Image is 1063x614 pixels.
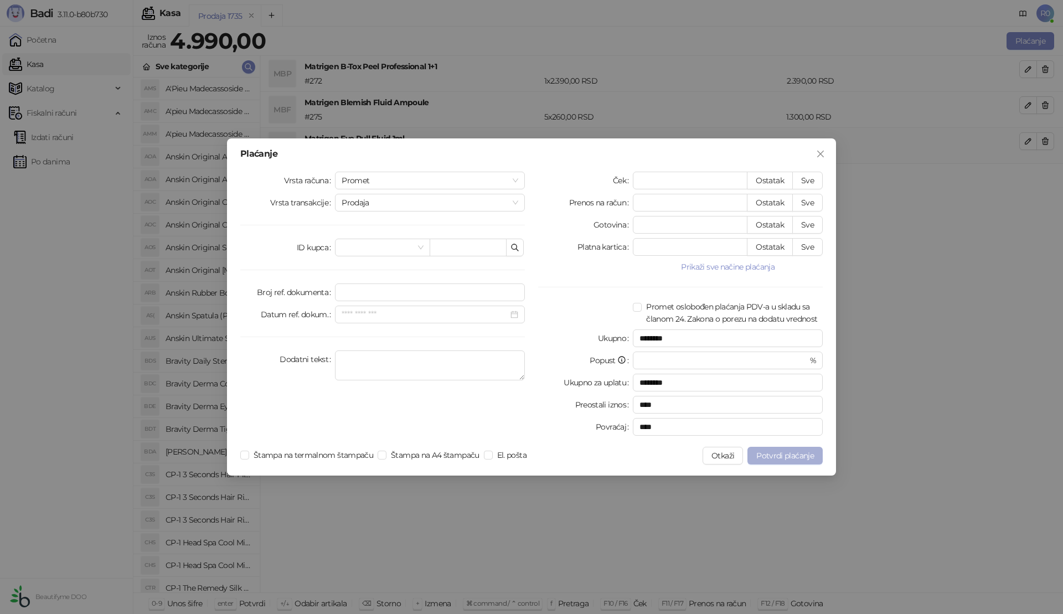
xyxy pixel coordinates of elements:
textarea: Dodatni tekst [335,350,525,380]
label: Dodatni tekst [280,350,335,368]
span: Štampa na A4 štampaču [386,449,484,461]
label: Vrsta transakcije [270,194,336,211]
div: Plaćanje [240,149,823,158]
label: Gotovina [594,216,633,234]
label: Popust [590,352,633,369]
span: Prodaja [342,194,518,211]
input: Broj ref. dokumenta [335,283,525,301]
label: ID kupca [297,239,335,256]
button: Ostatak [747,238,793,256]
button: Ostatak [747,194,793,211]
label: Vrsta računa [284,172,336,189]
button: Sve [792,238,823,256]
button: Sve [792,216,823,234]
span: Promet oslobođen plaćanja PDV-a u skladu sa članom 24. Zakona o porezu na dodatu vrednost [642,301,823,325]
span: Štampa na termalnom štampaču [249,449,378,461]
button: Ostatak [747,216,793,234]
label: Platna kartica [577,238,633,256]
button: Ostatak [747,172,793,189]
label: Broj ref. dokumenta [257,283,335,301]
button: Otkaži [703,447,743,465]
button: Potvrdi plaćanje [747,447,823,465]
span: Potvrdi plaćanje [756,451,814,461]
label: Ček [613,172,633,189]
span: close [816,149,825,158]
input: Datum ref. dokum. [342,308,508,321]
button: Close [812,145,829,163]
label: Datum ref. dokum. [261,306,336,323]
label: Povraćaj [596,418,633,436]
label: Ukupno za uplatu [564,374,633,391]
label: Ukupno [598,329,633,347]
input: Popust [639,352,807,369]
span: Promet [342,172,518,189]
span: Zatvori [812,149,829,158]
label: Preostali iznos [575,396,633,414]
label: Prenos na račun [569,194,633,211]
button: Sve [792,172,823,189]
span: El. pošta [493,449,531,461]
button: Sve [792,194,823,211]
button: Prikaži sve načine plaćanja [633,260,823,274]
